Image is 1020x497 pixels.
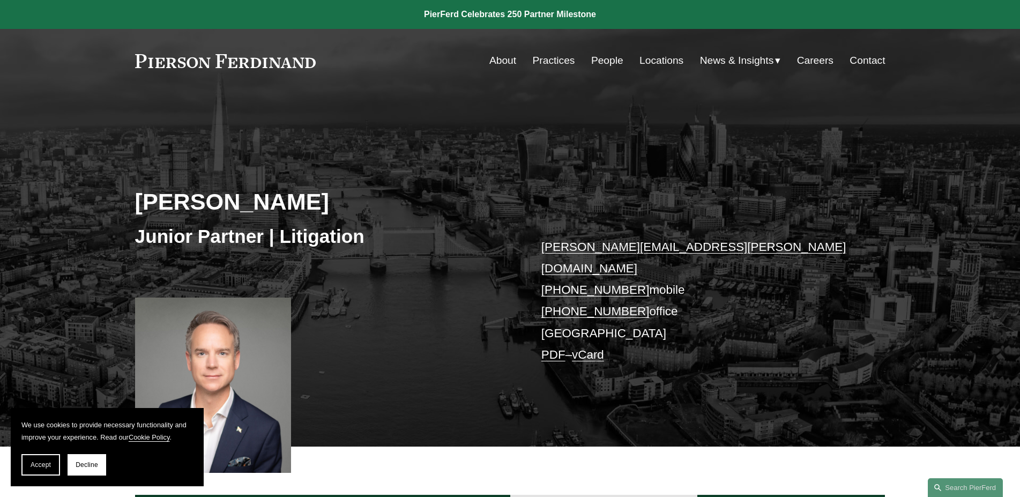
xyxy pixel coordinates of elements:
[21,454,60,476] button: Accept
[76,461,98,469] span: Decline
[572,348,604,361] a: vCard
[135,225,510,248] h3: Junior Partner | Litigation
[11,408,204,486] section: Cookie banner
[928,478,1003,497] a: Search this site
[797,50,833,71] a: Careers
[135,188,510,216] h2: [PERSON_NAME]
[541,236,854,366] p: mobile office [GEOGRAPHIC_DATA] –
[541,348,565,361] a: PDF
[700,50,781,71] a: folder dropdown
[639,50,683,71] a: Locations
[129,433,170,441] a: Cookie Policy
[541,240,846,275] a: [PERSON_NAME][EMAIL_ADDRESS][PERSON_NAME][DOMAIN_NAME]
[591,50,623,71] a: People
[850,50,885,71] a: Contact
[31,461,51,469] span: Accept
[68,454,106,476] button: Decline
[541,283,650,296] a: [PHONE_NUMBER]
[700,51,774,70] span: News & Insights
[489,50,516,71] a: About
[21,419,193,443] p: We use cookies to provide necessary functionality and improve your experience. Read our .
[533,50,575,71] a: Practices
[541,305,650,318] a: [PHONE_NUMBER]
